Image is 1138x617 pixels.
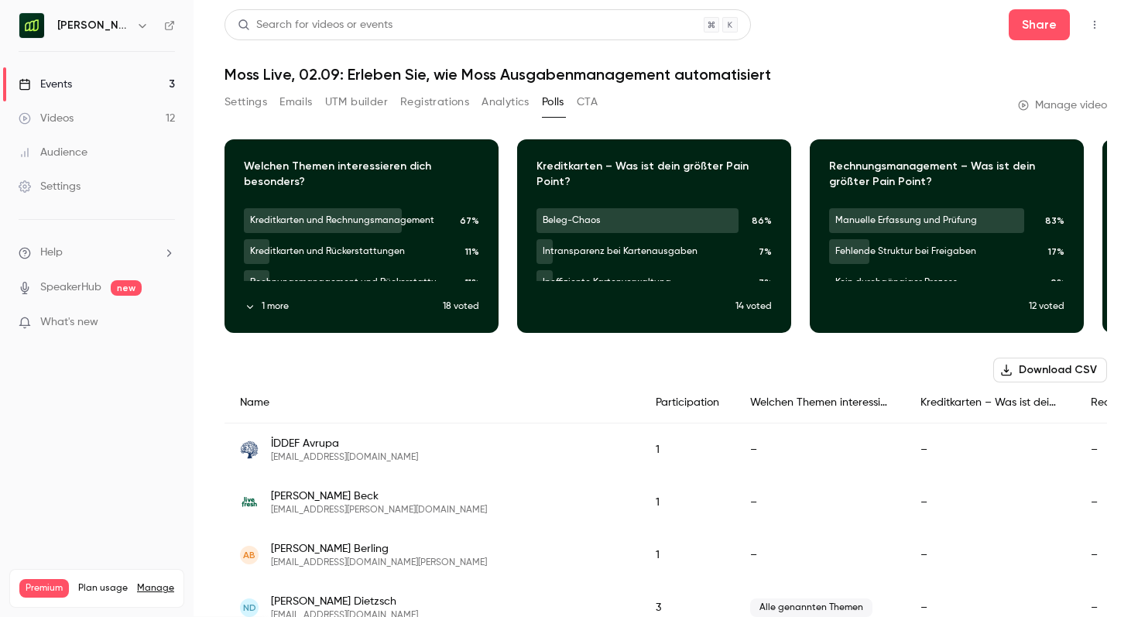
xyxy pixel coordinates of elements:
[19,179,81,194] div: Settings
[905,423,1075,477] div: –
[735,423,905,477] div: –
[19,77,72,92] div: Events
[640,476,735,529] div: 1
[271,488,487,504] span: [PERSON_NAME] Beck
[1018,98,1107,113] a: Manage video
[400,90,469,115] button: Registrations
[271,557,487,569] span: [EMAIL_ADDRESS][DOMAIN_NAME][PERSON_NAME]
[225,65,1107,84] h1: Moss Live, 02.09: Erleben Sie, wie Moss Ausgabenmanagement automatisiert
[244,300,443,314] button: 1 more
[19,111,74,126] div: Videos
[271,436,418,451] span: İDDEF Avrupa
[993,358,1107,382] button: Download CSV
[542,90,564,115] button: Polls
[111,280,142,296] span: new
[40,314,98,331] span: What's new
[735,529,905,581] div: –
[240,493,259,512] img: livefresh.de
[271,541,487,557] span: [PERSON_NAME] Berling
[137,582,174,595] a: Manage
[577,90,598,115] button: CTA
[238,17,392,33] div: Search for videos or events
[325,90,388,115] button: UTM builder
[40,245,63,261] span: Help
[1009,9,1070,40] button: Share
[78,582,128,595] span: Plan usage
[225,90,267,115] button: Settings
[156,316,175,330] iframe: Noticeable Trigger
[19,245,175,261] li: help-dropdown-opener
[240,440,259,459] img: iddef.eu
[905,529,1075,581] div: –
[735,476,905,529] div: –
[905,476,1075,529] div: –
[243,548,255,562] span: AB
[271,594,418,609] span: [PERSON_NAME] Dietzsch
[482,90,530,115] button: Analytics
[57,18,130,33] h6: [PERSON_NAME] [GEOGRAPHIC_DATA]
[905,382,1075,423] div: Kreditkarten – Was ist dein größter Pain Point?
[40,279,101,296] a: SpeakerHub
[750,598,872,617] span: Alle genannten Themen
[735,382,905,423] div: Welchen Themen interessieren dich besonders?
[225,382,640,423] div: Name
[271,451,418,464] span: [EMAIL_ADDRESS][DOMAIN_NAME]
[640,423,735,477] div: 1
[19,579,69,598] span: Premium
[271,504,487,516] span: [EMAIL_ADDRESS][PERSON_NAME][DOMAIN_NAME]
[640,382,735,423] div: Participation
[243,601,256,615] span: ND
[19,145,87,160] div: Audience
[279,90,312,115] button: Emails
[19,13,44,38] img: Moss Deutschland
[640,529,735,581] div: 1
